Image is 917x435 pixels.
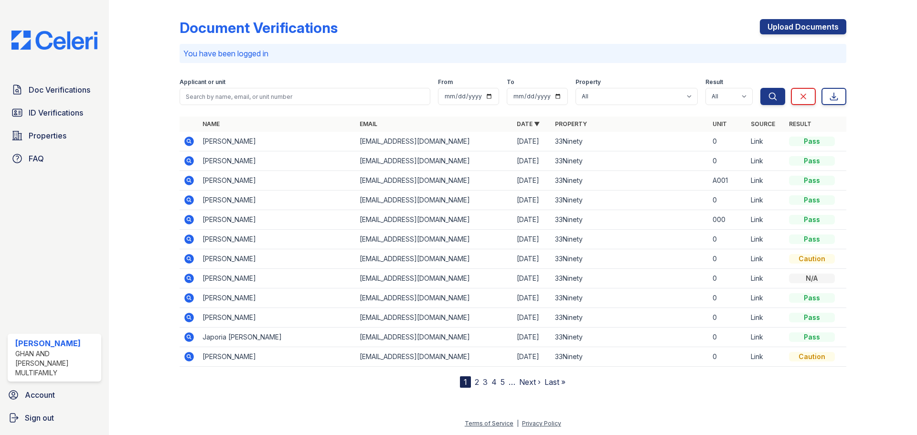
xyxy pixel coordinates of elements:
[438,78,453,86] label: From
[4,408,105,427] a: Sign out
[544,377,565,387] a: Last »
[356,151,513,171] td: [EMAIL_ADDRESS][DOMAIN_NAME]
[709,230,747,249] td: 0
[551,191,708,210] td: 33Ninety
[513,288,551,308] td: [DATE]
[555,120,587,127] a: Property
[789,352,835,361] div: Caution
[551,171,708,191] td: 33Ninety
[513,269,551,288] td: [DATE]
[199,191,356,210] td: [PERSON_NAME]
[183,48,842,59] p: You have been logged in
[29,130,66,141] span: Properties
[8,149,101,168] a: FAQ
[513,132,551,151] td: [DATE]
[709,347,747,367] td: 0
[789,332,835,342] div: Pass
[709,132,747,151] td: 0
[709,328,747,347] td: 0
[356,230,513,249] td: [EMAIL_ADDRESS][DOMAIN_NAME]
[789,274,835,283] div: N/A
[25,412,54,424] span: Sign out
[356,347,513,367] td: [EMAIL_ADDRESS][DOMAIN_NAME]
[747,151,785,171] td: Link
[709,308,747,328] td: 0
[199,230,356,249] td: [PERSON_NAME]
[483,377,488,387] a: 3
[789,234,835,244] div: Pass
[760,19,846,34] a: Upload Documents
[15,338,97,349] div: [PERSON_NAME]
[513,328,551,347] td: [DATE]
[4,31,105,50] img: CE_Logo_Blue-a8612792a0a2168367f1c8372b55b34899dd931a85d93a1a3d3e32e68fde9ad4.png
[513,230,551,249] td: [DATE]
[747,288,785,308] td: Link
[199,249,356,269] td: [PERSON_NAME]
[551,210,708,230] td: 33Ninety
[180,88,430,105] input: Search by name, email, or unit number
[789,176,835,185] div: Pass
[199,308,356,328] td: [PERSON_NAME]
[199,288,356,308] td: [PERSON_NAME]
[460,376,471,388] div: 1
[8,80,101,99] a: Doc Verifications
[747,210,785,230] td: Link
[356,269,513,288] td: [EMAIL_ADDRESS][DOMAIN_NAME]
[465,420,513,427] a: Terms of Service
[180,19,338,36] div: Document Verifications
[709,249,747,269] td: 0
[356,249,513,269] td: [EMAIL_ADDRESS][DOMAIN_NAME]
[751,120,775,127] a: Source
[551,347,708,367] td: 33Ninety
[15,349,97,378] div: Ghan and [PERSON_NAME] Multifamily
[356,308,513,328] td: [EMAIL_ADDRESS][DOMAIN_NAME]
[789,215,835,224] div: Pass
[789,313,835,322] div: Pass
[709,288,747,308] td: 0
[709,171,747,191] td: A001
[551,132,708,151] td: 33Ninety
[199,328,356,347] td: Japoria [PERSON_NAME]
[29,84,90,95] span: Doc Verifications
[576,78,601,86] label: Property
[519,377,541,387] a: Next ›
[356,132,513,151] td: [EMAIL_ADDRESS][DOMAIN_NAME]
[789,254,835,264] div: Caution
[747,230,785,249] td: Link
[551,249,708,269] td: 33Ninety
[199,171,356,191] td: [PERSON_NAME]
[551,288,708,308] td: 33Ninety
[709,269,747,288] td: 0
[789,156,835,166] div: Pass
[522,420,561,427] a: Privacy Policy
[705,78,723,86] label: Result
[789,195,835,205] div: Pass
[551,328,708,347] td: 33Ninety
[551,269,708,288] td: 33Ninety
[29,153,44,164] span: FAQ
[491,377,497,387] a: 4
[517,120,540,127] a: Date ▼
[747,171,785,191] td: Link
[199,210,356,230] td: [PERSON_NAME]
[199,269,356,288] td: [PERSON_NAME]
[747,269,785,288] td: Link
[747,249,785,269] td: Link
[513,191,551,210] td: [DATE]
[551,230,708,249] td: 33Ninety
[747,308,785,328] td: Link
[199,151,356,171] td: [PERSON_NAME]
[747,347,785,367] td: Link
[509,376,515,388] span: …
[4,385,105,404] a: Account
[513,151,551,171] td: [DATE]
[513,171,551,191] td: [DATE]
[709,191,747,210] td: 0
[356,210,513,230] td: [EMAIL_ADDRESS][DOMAIN_NAME]
[747,191,785,210] td: Link
[356,328,513,347] td: [EMAIL_ADDRESS][DOMAIN_NAME]
[203,120,220,127] a: Name
[513,308,551,328] td: [DATE]
[199,132,356,151] td: [PERSON_NAME]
